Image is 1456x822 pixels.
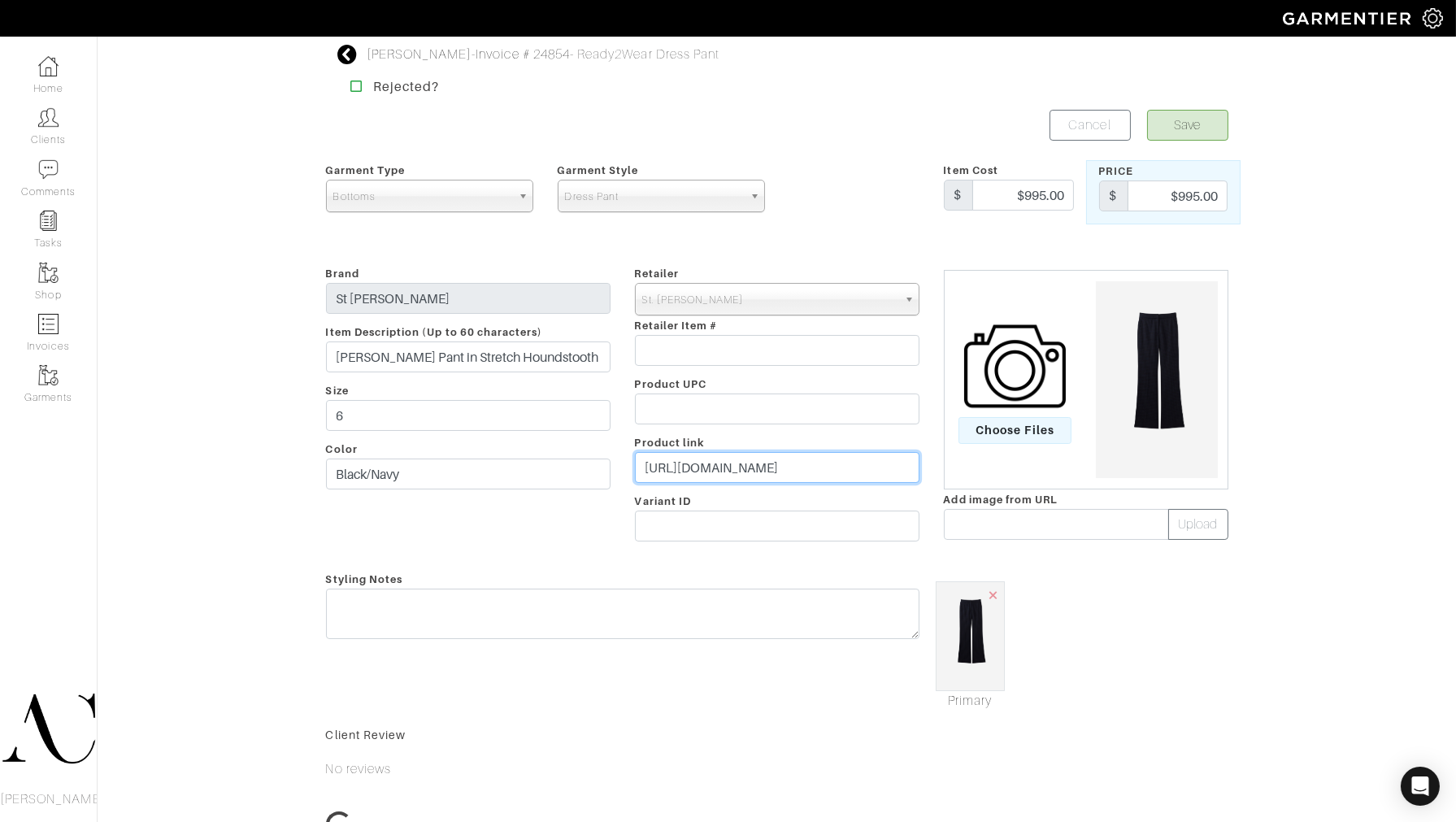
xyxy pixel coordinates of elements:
span: Retailer Item # [635,320,718,332]
a: [PERSON_NAME] [367,47,472,62]
span: Product link [635,437,705,449]
img: camera-icon-fc4d3dba96d4bd47ec8a31cd2c90eca330c9151d3c012df1ec2579f4b5ff7bac.png [964,315,1066,417]
button: Upload [1168,509,1228,540]
span: Choose Files [958,417,1071,444]
img: garmentier-logo-header-white-b43fb05a5012e4ada735d5af1a66efaba907eab6374d6393d1fbf88cb4ef424d.png [1275,4,1423,33]
div: $ [944,180,973,211]
img: st-john-k81lc12-bknv-black-navy-pants-pf25-a_3ccdfc3d-8696-449d-a08a-2caf0121ac44.jpeg [1088,281,1226,477]
img: garments-icon-b7da505a4dc4fd61783c78ac3ca0ef83fa9d6f193b1c9dc38574b1d14d53ca28.png [38,365,59,385]
span: Brand [326,267,359,280]
img: clients-icon-6bae9207a08558b7cb47a8932f037763ab4055f8c8b6bfacd5dc20c3e0201464.png [38,107,59,128]
img: orders-icon-0abe47150d42831381b5fb84f609e132dff9fe21cb692f30cb5eec754e2cba89.png [38,314,59,334]
div: - - Ready2Wear Dress Pant [367,45,720,64]
span: Color [326,443,358,455]
span: Product UPC [635,378,707,390]
a: Mark As Primary [936,691,1005,711]
img: gear-icon-white-bd11855cb880d31180b6d7d6211b90ccbf57a29d726f0c71d8c61bd08dd39cc2.png [1423,8,1443,28]
span: Retailer [635,267,679,280]
span: St. [PERSON_NAME] [642,284,898,316]
a: Cancel [1050,110,1131,141]
span: Add image from URL [944,494,1058,506]
span: Item Description (Up to 60 characters) [326,326,543,338]
img: reminder-icon-8004d30b9f0a5d33ae49ab947aed9ed385cf756f9e5892f1edd6e32f2345188e.png [38,211,59,231]
img: st-john-k81lc12-bknv-black-navy-pants-pf25-a_3ccdfc3d-8696-449d-a08a-2caf0121ac44.jpeg [936,581,1005,691]
span: Size [326,385,349,397]
div: Open Intercom Messenger [1401,767,1440,806]
a: Invoice # 24854 [476,47,570,62]
img: garments-icon-b7da505a4dc4fd61783c78ac3ca0ef83fa9d6f193b1c9dc38574b1d14d53ca28.png [38,263,59,283]
span: Dress Pant [565,180,743,213]
strong: Rejected? [373,79,439,94]
span: Garment Type [326,164,406,176]
span: Garment Style [558,164,639,176]
div: $ [1099,180,1128,211]
span: Bottoms [333,180,511,213]
img: comment-icon-a0a6a9ef722e966f86d9cbdc48e553b5cf19dbc54f86b18d962a5391bc8f6eb6.png [38,159,59,180]
span: Styling Notes [326,568,403,591]
button: Save [1147,110,1228,141]
span: Item Cost [944,164,998,176]
div: Client Review [326,727,1228,743]
img: dashboard-icon-dbcd8f5a0b271acd01030246c82b418ddd0df26cd7fceb0bd07c9910d44c42f6.png [38,56,59,76]
span: × [987,584,1000,606]
span: Price [1099,165,1133,177]
span: Variant ID [635,495,692,507]
p: No reviews [326,759,1228,779]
